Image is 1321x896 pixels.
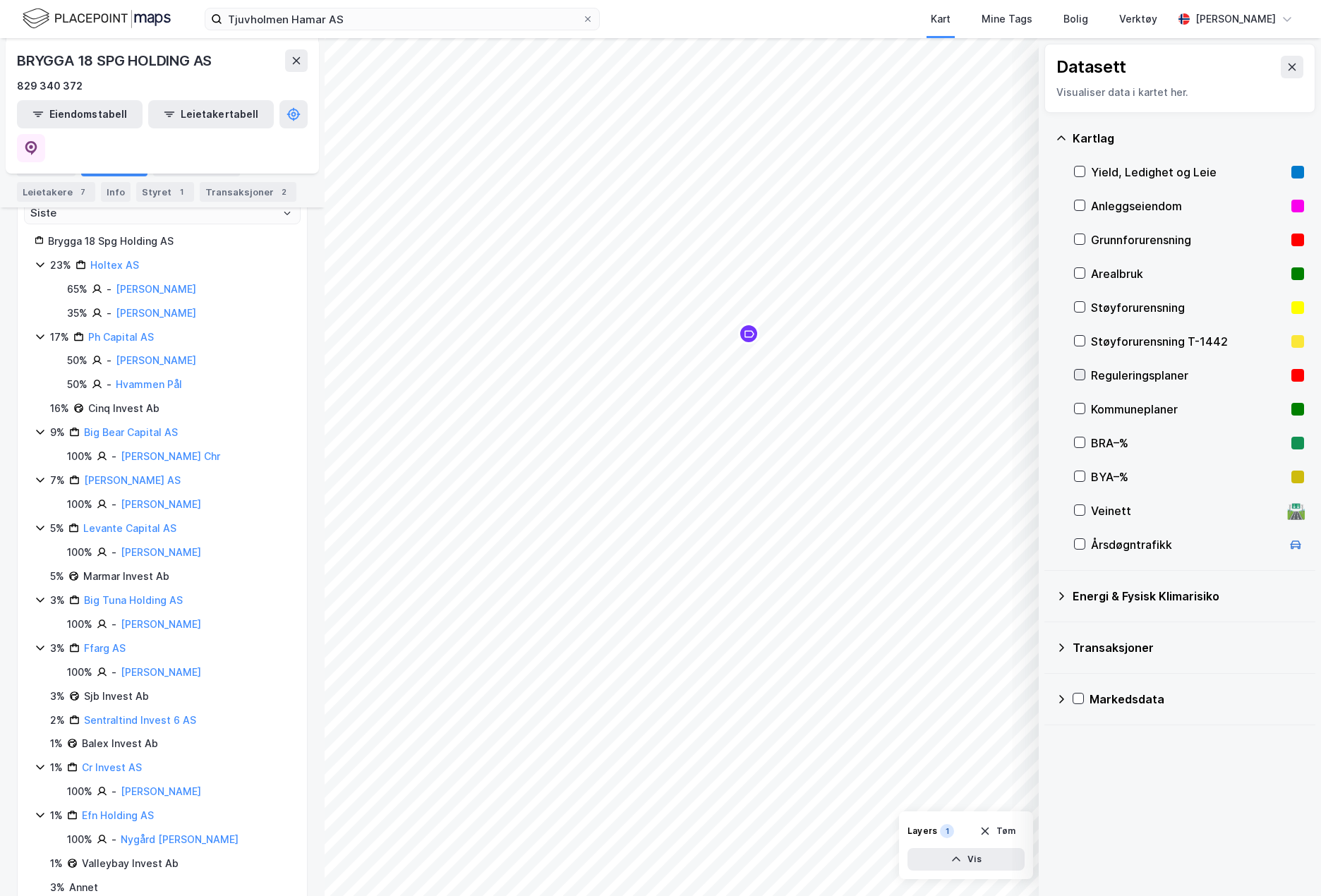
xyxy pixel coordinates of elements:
[116,354,196,366] a: [PERSON_NAME]
[148,100,274,128] button: Leietakertabell
[1091,536,1281,553] div: Årsdøgntrafikk
[222,8,582,30] input: Søk på adresse, matrikkel, gårdeiere, leietakere eller personer
[76,185,90,199] div: 7
[67,305,88,322] div: 35%
[17,78,83,95] div: 829 340 372
[121,785,201,797] a: [PERSON_NAME]
[84,714,196,726] a: Sentraltind Invest 6 AS
[1063,11,1088,28] div: Bolig
[282,207,293,219] button: Open
[1091,367,1286,384] div: Reguleringsplaner
[107,352,111,369] div: -
[940,824,954,838] div: 1
[107,305,111,322] div: -
[907,825,937,837] div: Layers
[82,855,179,872] div: Valleybay Invest Ab
[50,712,65,729] div: 2%
[200,182,296,202] div: Transaksjoner
[1250,828,1321,896] iframe: Chat Widget
[50,472,65,489] div: 7%
[116,378,182,390] a: Hvammen Pål
[111,783,116,800] div: -
[82,809,154,821] a: Efn Holding AS
[84,688,149,705] div: Sjb Invest Ab
[50,688,65,705] div: 3%
[1091,299,1286,316] div: Støyforurensning
[83,522,176,534] a: Levante Capital AS
[1073,588,1304,605] div: Energi & Fysisk Klimarisiko
[1056,84,1303,101] div: Visualiser data i kartet her.
[121,450,220,462] a: [PERSON_NAME] Chr
[67,496,92,513] div: 100%
[50,640,65,657] div: 3%
[136,182,194,202] div: Styret
[907,848,1025,871] button: Vis
[174,185,188,199] div: 1
[738,323,759,344] div: Map marker
[111,831,116,848] div: -
[1091,333,1286,350] div: Støyforurensning T-1442
[982,11,1032,28] div: Mine Tags
[121,546,201,558] a: [PERSON_NAME]
[116,307,196,319] a: [PERSON_NAME]
[90,259,139,271] a: Holtex AS
[50,879,65,896] div: 3 %
[111,616,116,633] div: -
[1091,265,1286,282] div: Arealbruk
[50,424,65,441] div: 9%
[277,185,291,199] div: 2
[50,735,63,752] div: 1%
[1091,502,1281,519] div: Veinett
[23,6,171,31] img: logo.f888ab2527a4732fd821a326f86c7f29.svg
[84,642,126,654] a: Ffarg AS
[111,664,116,681] div: -
[84,474,181,486] a: [PERSON_NAME] AS
[1090,691,1304,708] div: Markedsdata
[50,855,63,872] div: 1%
[67,448,92,465] div: 100%
[25,202,300,224] input: ClearOpen
[1091,401,1286,418] div: Kommuneplaner
[121,833,239,845] a: Nygård [PERSON_NAME]
[1091,231,1286,248] div: Grunnforurensning
[1286,502,1305,520] div: 🛣️
[107,281,111,298] div: -
[1119,11,1157,28] div: Verktøy
[17,49,215,72] div: BRYGGA 18 SPG HOLDING AS
[67,783,92,800] div: 100%
[1091,435,1286,452] div: BRA–%
[121,498,201,510] a: [PERSON_NAME]
[67,544,92,561] div: 100%
[67,281,88,298] div: 65%
[111,544,116,561] div: -
[121,618,201,630] a: [PERSON_NAME]
[17,100,143,128] button: Eiendomstabell
[50,807,63,824] div: 1%
[82,761,142,773] a: Cr Invest AS
[1073,130,1304,147] div: Kartlag
[111,448,116,465] div: -
[67,664,92,681] div: 100%
[67,352,88,369] div: 50%
[17,182,95,202] div: Leietakere
[1091,164,1286,181] div: Yield, Ledighet og Leie
[50,257,71,274] div: 23%
[50,592,65,609] div: 3%
[116,283,196,295] a: [PERSON_NAME]
[82,735,158,752] div: Balex Invest Ab
[50,520,64,537] div: 5%
[69,879,98,896] div: Annet
[50,400,69,417] div: 16%
[50,329,69,346] div: 17%
[107,376,111,393] div: -
[83,568,169,585] div: Marmar Invest Ab
[1091,468,1286,485] div: BYA–%
[970,820,1025,842] button: Tøm
[1091,198,1286,214] div: Anleggseiendom
[121,666,201,678] a: [PERSON_NAME]
[1073,639,1304,656] div: Transaksjoner
[1195,11,1276,28] div: [PERSON_NAME]
[84,594,183,606] a: Big Tuna Holding AS
[67,831,92,848] div: 100%
[50,568,64,585] div: 5%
